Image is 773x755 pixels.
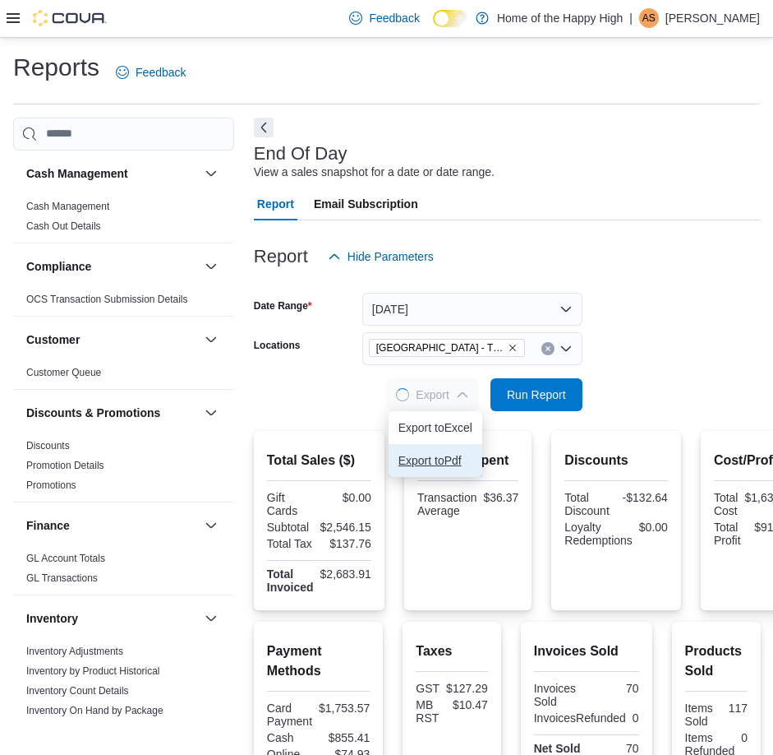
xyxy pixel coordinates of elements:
img: Cova [33,10,107,26]
h3: Inventory [26,610,78,627]
div: Cash Management [13,197,234,243]
div: View a sales snapshot for a date or date range. [254,164,495,181]
div: 0 [741,731,748,744]
span: Inventory Count Details [26,684,129,697]
span: Export to Excel [398,421,472,434]
span: Winnipeg - The Shed District - Fire & Flower [369,339,525,357]
h3: Customer [26,331,80,348]
button: LoadingExport [386,378,478,411]
label: Locations [254,339,301,352]
div: GST [416,682,439,695]
h2: Products Sold [685,642,748,681]
strong: Net Sold [534,742,581,755]
span: OCS Transaction Submission Details [26,293,188,306]
div: Transaction Average [417,491,477,517]
div: InvoicesRefunded [534,711,626,725]
button: Discounts & Promotions [201,403,221,423]
a: Inventory On Hand by Package [26,705,163,716]
div: 70 [590,682,639,695]
div: $0.00 [639,521,668,534]
div: 0 [633,711,639,725]
span: Dark Mode [433,27,434,28]
button: Compliance [201,257,221,276]
span: Customer Queue [26,366,101,379]
span: Cash Management [26,200,109,213]
span: Hide Parameters [347,248,434,265]
div: $10.47 [453,698,488,711]
button: Remove Winnipeg - The Shed District - Fire & Flower from selection in this group [508,343,518,353]
span: Inventory On Hand by Package [26,704,163,717]
span: AS [642,8,656,28]
h3: Report [254,247,308,266]
a: Promotion Details [26,460,104,471]
button: Open list of options [559,342,573,355]
a: GL Account Totals [26,553,105,564]
h3: Finance [26,517,70,534]
button: [DATE] [362,293,582,326]
a: Cash Management [26,201,109,212]
button: Finance [26,517,198,534]
div: Cash [267,731,315,744]
div: Finance [13,549,234,595]
div: $2,546.15 [320,521,371,534]
div: Total Cost [714,491,738,517]
h3: Compliance [26,258,91,275]
a: GL Transactions [26,572,98,584]
span: Promotion Details [26,459,104,472]
a: OCS Transaction Submission Details [26,294,188,305]
span: Report [257,188,294,220]
button: Discounts & Promotions [26,405,198,421]
div: Invoices Sold [534,682,583,708]
span: Email Subscription [314,188,418,220]
a: Inventory Count Details [26,685,129,697]
strong: Total Invoiced [267,567,314,594]
div: $137.76 [322,537,371,550]
div: Items Sold [685,702,713,728]
h2: Payment Methods [267,642,370,681]
button: Customer [26,331,198,348]
button: Export toExcel [389,411,482,444]
button: Hide Parameters [321,240,440,273]
span: Promotions [26,479,76,492]
span: Cash Out Details [26,220,101,233]
a: Discounts [26,440,70,452]
a: Inventory Adjustments [26,646,123,657]
span: GL Transactions [26,572,98,585]
label: Date Range [254,299,312,313]
div: Card Payment [267,702,312,728]
div: Total Tax [267,537,316,550]
div: Discounts & Promotions [13,436,234,502]
div: 117 [720,702,748,715]
button: Compliance [26,258,198,275]
div: Total Discount [564,491,613,517]
div: Customer [13,363,234,389]
div: $1,753.57 [319,702,370,715]
span: Run Report [507,387,566,403]
p: Home of the Happy High [497,8,623,28]
h2: Discounts [564,451,668,470]
span: Export to Pdf [398,454,472,467]
button: Customer [201,330,221,350]
span: Inventory by Product Historical [26,665,160,678]
h3: Discounts & Promotions [26,405,160,421]
button: Inventory [201,609,221,628]
h2: Taxes [416,642,487,661]
a: Feedback [109,56,192,89]
div: $36.37 [484,491,519,504]
h1: Reports [13,51,99,84]
div: Aurora Shebagegit [639,8,659,28]
span: Feedback [369,10,419,26]
a: Inventory by Product Historical [26,665,160,677]
button: Clear input [541,342,554,355]
a: Feedback [343,2,426,35]
span: Discounts [26,439,70,452]
span: GL Account Totals [26,552,105,565]
input: Dark Mode [433,10,467,27]
div: $127.29 [446,682,488,695]
button: Finance [201,516,221,535]
div: Total Profit [714,521,748,547]
a: Promotions [26,479,76,491]
a: Cash Out Details [26,220,101,232]
div: Subtotal [267,521,314,534]
h3: End Of Day [254,144,347,164]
